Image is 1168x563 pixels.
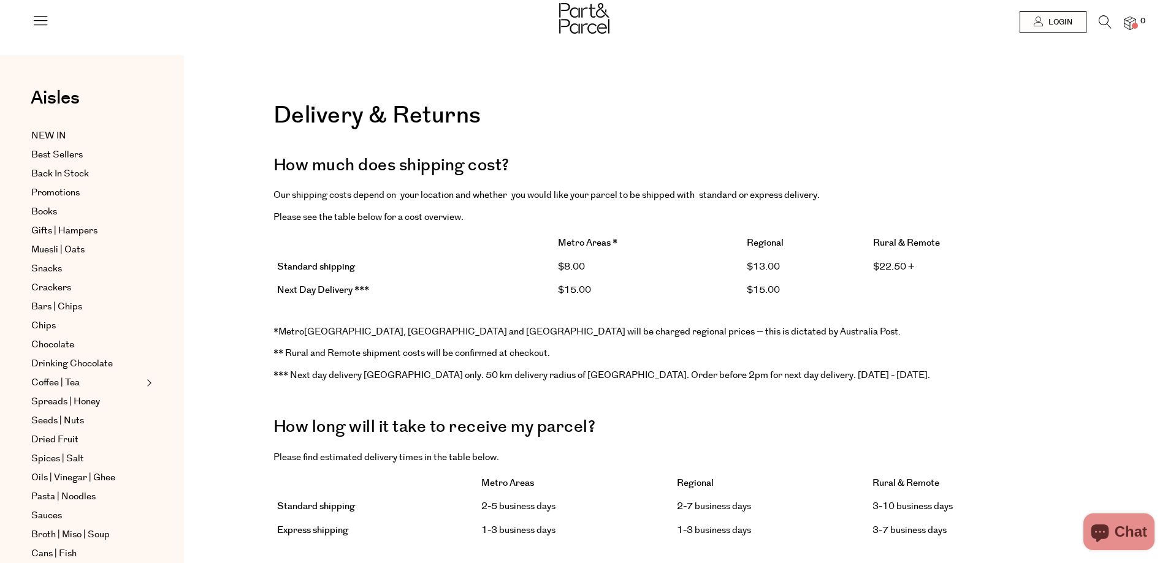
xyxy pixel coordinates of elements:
[273,368,1079,384] p: *** Next day delivery [GEOGRAPHIC_DATA] only. 50 km delivery radius of [GEOGRAPHIC_DATA]. Order b...
[143,376,152,390] button: Expand/Collapse Coffee | Tea
[31,452,84,466] span: Spices | Salt
[31,376,143,390] a: Coffee | Tea
[869,495,1079,519] td: 3-10 business days
[31,300,82,314] span: Bars | Chips
[1137,16,1148,27] span: 0
[273,151,1079,179] h3: How much does shipping cost?
[31,129,143,143] a: NEW IN
[31,148,83,162] span: Best Sellers
[31,470,143,485] a: Oils | Vinegar | Ghee
[31,527,110,542] span: Broth | Miso | Soup
[31,281,143,295] a: Crackers
[278,325,304,338] span: Metro
[869,518,1079,542] td: 3-7 business days
[31,205,143,219] a: Books
[31,376,80,390] span: Coffee | Tea
[559,3,609,34] img: Part&Parcel
[273,210,1079,225] p: Please see the table below for a cost overview.
[31,414,84,428] span: Seeds | Nuts
[31,395,100,409] span: Spreads | Honey
[273,325,922,338] span: * [GEOGRAPHIC_DATA], [GEOGRAPHIC_DATA] and [GEOGRAPHIC_DATA] will be charged regional prices – th...
[747,236,784,249] strong: Regional
[31,89,80,119] a: Aisles
[31,433,143,447] a: Dried Fruit
[31,470,115,485] span: Oils | Vinegar | Ghee
[1045,17,1072,28] span: Login
[31,319,56,333] span: Chips
[1020,11,1086,33] a: Login
[673,518,869,542] td: 1-3 business days
[869,255,1079,279] td: $22.50 +
[558,236,617,249] strong: Metro Areas *
[478,518,673,542] td: 1-3 business days
[31,148,143,162] a: Best Sellers
[31,414,143,428] a: Seeds | Nuts
[31,243,85,257] span: Muesli | Oats
[273,450,1079,466] p: Please find estimated delivery times in the table below.
[31,300,143,314] a: Bars | Chips
[31,527,143,542] a: Broth | Miso | Soup
[273,104,1079,140] h1: Delivery & Returns
[31,508,62,523] span: Sauces
[31,186,143,200] a: Promotions
[31,129,66,143] span: NEW IN
[277,500,355,513] strong: Standard shipping
[273,413,1079,441] h3: How long will it take to receive my parcel?
[31,205,57,219] span: Books
[673,495,869,519] td: 2-7 business days
[31,546,143,561] a: Cans | Fish
[1080,513,1158,553] inbox-online-store-chat: Shopify online store chat
[554,255,743,279] td: $8.00
[743,255,869,279] td: $13.00
[31,85,80,111] span: Aisles
[31,395,143,409] a: Spreads | Honey
[31,508,143,523] a: Sauces
[31,319,143,333] a: Chips
[31,546,77,561] span: Cans | Fish
[31,262,62,276] span: Snacks
[273,187,1079,203] p: Our shipping costs depend on your location and whether you would like your parcel to be shipped w...
[481,477,534,489] strong: Metro Areas
[277,284,369,297] strong: Next Day Delivery ***
[31,452,143,466] a: Spices | Salt
[31,224,143,238] a: Gifts | Hampers
[31,243,143,257] a: Muesli | Oats
[31,489,143,504] a: Pasta | Noodles
[31,224,97,238] span: Gifts | Hampers
[1124,17,1136,29] a: 0
[31,489,96,504] span: Pasta | Noodles
[31,338,74,352] span: Chocolate
[31,167,143,181] a: Back In Stock
[31,281,71,295] span: Crackers
[31,262,143,276] a: Snacks
[273,347,550,360] span: ** Rural and Remote shipment costs will be confirmed at checkout.
[31,186,80,200] span: Promotions
[31,357,113,371] span: Drinking Chocolate
[872,477,939,489] strong: Rural & Remote
[747,284,780,297] span: $15.00
[554,279,743,303] td: $15.00
[31,433,78,447] span: Dried Fruit
[277,524,348,537] strong: Express shipping
[677,477,714,489] strong: Regional
[31,338,143,352] a: Chocolate
[478,495,673,519] td: 2-5 business days
[31,357,143,371] a: Drinking Chocolate
[873,236,940,249] strong: Rural & Remote
[277,260,355,273] strong: Standard shipping
[31,167,89,181] span: Back In Stock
